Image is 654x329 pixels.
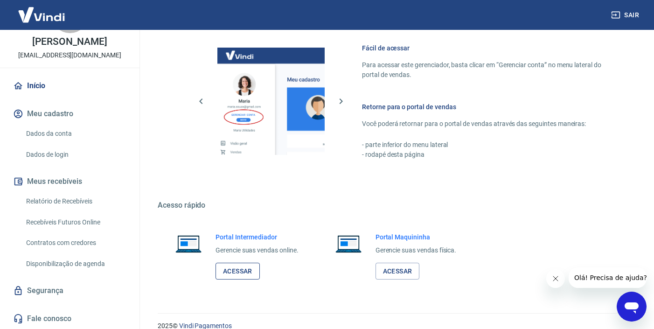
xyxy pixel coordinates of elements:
h5: Acesso rápido [158,201,632,210]
img: Vindi [11,0,72,29]
a: Dados de login [22,145,128,164]
p: - parte inferior do menu lateral [362,140,609,150]
a: Relatório de Recebíveis [22,192,128,211]
h6: Retorne para o portal de vendas [362,102,609,112]
button: Meu cadastro [11,104,128,124]
h6: Fácil de acessar [362,43,609,53]
a: Acessar [216,263,260,280]
a: Segurança [11,280,128,301]
p: - rodapé desta página [362,150,609,160]
p: Para acessar este gerenciador, basta clicar em “Gerenciar conta” no menu lateral do portal de ven... [362,60,609,80]
iframe: Mensagem da empresa [569,267,647,288]
a: Disponibilização de agenda [22,254,128,273]
h6: Portal Maquininha [376,232,457,242]
h6: Portal Intermediador [216,232,299,242]
a: Contratos com credores [22,233,128,252]
a: Dados da conta [22,124,128,143]
p: Você poderá retornar para o portal de vendas através das seguintes maneiras: [362,119,609,129]
img: Imagem da dashboard mostrando o botão de gerenciar conta na sidebar no lado esquerdo [217,48,325,155]
img: Imagem de um notebook aberto [169,232,208,255]
a: Acessar [376,263,420,280]
p: [EMAIL_ADDRESS][DOMAIN_NAME] [18,50,121,60]
a: Fale conosco [11,308,128,329]
p: Gerencie suas vendas física. [376,245,457,255]
iframe: Botão para abrir a janela de mensagens [617,292,647,322]
img: Imagem de um notebook aberto [329,232,368,255]
span: Olá! Precisa de ajuda? [6,7,78,14]
a: Recebíveis Futuros Online [22,213,128,232]
p: Gerencie suas vendas online. [216,245,299,255]
iframe: Fechar mensagem [546,269,565,288]
button: Meus recebíveis [11,171,128,192]
p: [PERSON_NAME] [32,37,107,47]
a: Início [11,76,128,96]
button: Sair [609,7,643,24]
